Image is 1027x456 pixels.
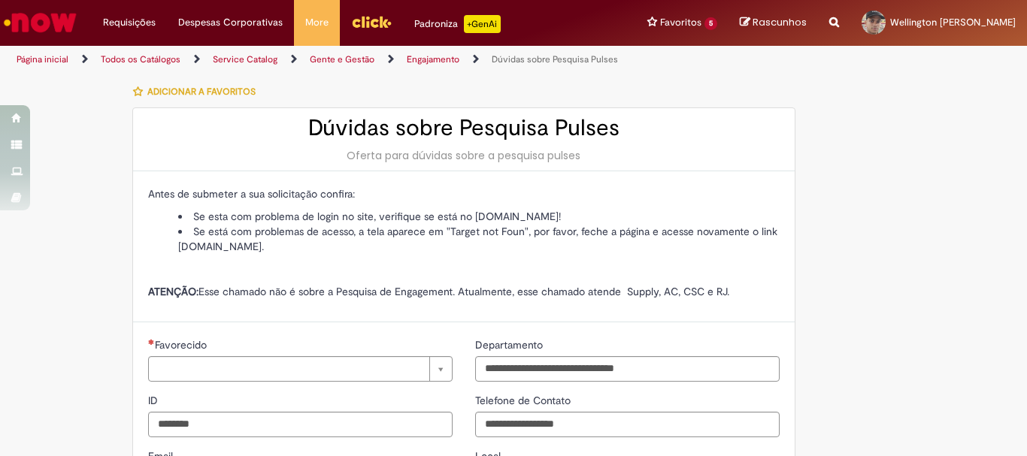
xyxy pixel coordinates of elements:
span: Necessários - Favorecido [155,338,210,352]
span: ID [148,394,161,407]
img: click_logo_yellow_360x200.png [351,11,392,33]
img: ServiceNow [2,8,79,38]
span: Telefone de Contato [475,394,574,407]
span: Favoritos [660,15,701,30]
a: Engajamento [407,53,459,65]
button: Adicionar a Favoritos [132,76,264,107]
span: Wellington [PERSON_NAME] [890,16,1016,29]
span: Departamento [475,338,546,352]
a: Página inicial [17,53,68,65]
span: Requisições [103,15,156,30]
a: Gente e Gestão [310,53,374,65]
strong: ATENÇÃO: [148,285,198,298]
a: Dúvidas sobre Pesquisa Pulses [492,53,618,65]
span: 5 [704,17,717,30]
span: Despesas Corporativas [178,15,283,30]
span: Rascunhos [753,15,807,29]
div: Padroniza [414,15,501,33]
input: Telefone de Contato [475,412,780,437]
h2: Dúvidas sobre Pesquisa Pulses [148,116,780,140]
input: Departamento [475,356,780,382]
li: Se está com problemas de acesso, a tela aparece em "Target not Foun", por favor, feche a página e... [178,224,780,254]
ul: Trilhas de página [11,46,674,74]
a: Rascunhos [740,16,807,30]
div: Oferta para dúvidas sobre a pesquisa pulses [148,148,780,163]
p: +GenAi [464,15,501,33]
input: ID [148,412,453,437]
a: Service Catalog [213,53,277,65]
li: Se esta com problema de login no site, verifique se está no [DOMAIN_NAME]! [178,209,780,224]
span: Necessários [148,339,155,345]
p: Antes de submeter a sua solicitação confira: [148,186,780,201]
a: Limpar campo Favorecido [148,356,453,382]
span: More [305,15,329,30]
a: Todos os Catálogos [101,53,180,65]
span: Adicionar a Favoritos [147,86,256,98]
p: Esse chamado não é sobre a Pesquisa de Engagement. Atualmente, esse chamado atende Supply, AC, CS... [148,284,780,299]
